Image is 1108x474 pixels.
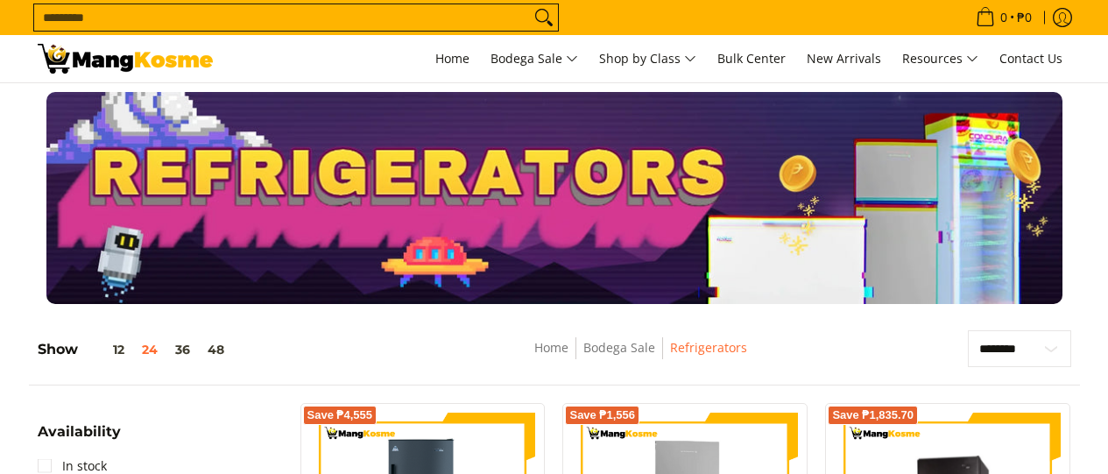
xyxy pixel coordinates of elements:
span: Contact Us [999,50,1062,67]
span: Resources [902,48,978,70]
span: Bodega Sale [490,48,578,70]
span: New Arrivals [807,50,881,67]
a: Refrigerators [670,339,747,356]
button: 36 [166,343,199,357]
h5: Show [38,341,233,358]
a: Contact Us [991,35,1071,82]
a: Bodega Sale [482,35,587,82]
a: Shop by Class [590,35,705,82]
summary: Open [38,425,121,452]
span: Availability [38,425,121,439]
a: Resources [893,35,987,82]
a: Bodega Sale [583,339,655,356]
span: Save ₱1,556 [569,410,635,421]
a: Home [534,339,568,356]
img: Bodega Sale Refrigerator l Mang Kosme: Home Appliances Warehouse Sale [38,44,213,74]
a: Home [427,35,478,82]
span: Save ₱4,555 [307,410,373,421]
span: Bulk Center [717,50,786,67]
nav: Breadcrumbs [406,337,875,377]
a: Bulk Center [709,35,794,82]
a: New Arrivals [798,35,890,82]
span: ₱0 [1014,11,1034,24]
span: 0 [998,11,1010,24]
span: Home [435,50,469,67]
button: 24 [133,343,166,357]
button: Search [530,4,558,31]
button: 48 [199,343,233,357]
span: Save ₱1,835.70 [832,410,914,421]
span: • [970,8,1037,27]
button: 12 [78,343,133,357]
nav: Main Menu [230,35,1071,82]
span: Shop by Class [599,48,696,70]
